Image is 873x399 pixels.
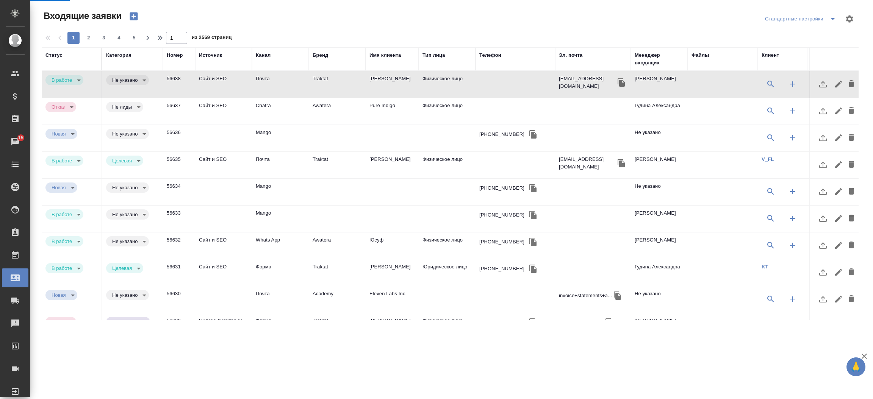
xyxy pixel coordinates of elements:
p: [EMAIL_ADDRESS][DOMAIN_NAME] [559,75,616,90]
div: [PHONE_NUMBER] [479,319,524,326]
button: Редактировать [832,75,845,93]
button: Редактировать [832,209,845,228]
span: из 2569 страниц [192,33,232,44]
div: split button [763,13,840,25]
td: 56635 [163,152,195,178]
td: Awatera [309,98,366,125]
button: Редактировать [832,156,845,174]
div: Канал [256,51,271,59]
td: Юсуф [366,232,419,259]
button: Выбрать клиента [762,209,780,228]
td: Физическое лицо [419,71,476,98]
div: В работе [45,156,83,166]
td: Не указано [631,286,688,313]
div: Статус [45,51,63,59]
button: Удалить [845,317,858,335]
div: Менеджер входящих [635,51,684,67]
td: Не указано [631,179,688,205]
span: 2 [83,34,95,42]
button: Создать клиента [784,290,802,308]
button: Загрузить файл [814,129,832,147]
button: Не указано [110,131,140,137]
button: Редактировать [832,182,845,201]
button: Новая [49,184,68,191]
td: Юридическое лицо [419,259,476,286]
td: Сайт и SEO [195,71,252,98]
button: Скопировать [527,182,539,194]
button: Удалить [845,102,858,120]
button: Не лиды [110,104,134,110]
td: [PERSON_NAME] [631,313,688,340]
td: 56633 [163,206,195,232]
button: Создать клиента [784,102,802,120]
button: 🙏 [846,357,865,376]
p: [EMAIL_ADDRESS] [559,319,604,326]
button: Выбрать клиента [762,317,780,335]
td: 56636 [163,125,195,151]
td: [PERSON_NAME] [366,259,419,286]
td: Mango [252,125,309,151]
button: Редактировать [832,102,845,120]
td: Форма [252,313,309,340]
div: В работе [106,129,149,139]
td: Сайт и SEO [195,98,252,125]
button: Редактировать [832,290,845,308]
div: В работе [45,263,83,273]
td: Pure Indigo [366,98,419,125]
td: Whats App [252,232,309,259]
p: [EMAIL_ADDRESS][DOMAIN_NAME] [559,156,616,171]
button: 4 [113,32,125,44]
button: Выбрать клиента [762,236,780,254]
button: Скопировать [616,157,627,169]
button: Загрузить файл [814,263,832,281]
button: Выбрать клиента [762,182,780,201]
div: В работе [45,236,83,246]
td: Гудина Александра [631,98,688,125]
button: Скопировать [527,209,539,221]
td: Traktat [309,71,366,98]
a: V_FL [762,156,774,162]
button: Создать клиента [784,75,802,93]
td: Почта [252,286,309,313]
button: Скопировать [527,317,539,328]
div: В работе [45,209,83,220]
td: Eleven Labs Inc. [366,286,419,313]
div: В работе [106,317,150,327]
td: Физическое лицо [419,98,476,125]
div: В работе [45,75,83,85]
div: Телефон [479,51,501,59]
td: [PERSON_NAME] [366,152,419,178]
button: Загрузить файл [814,102,832,120]
td: 56630 [163,286,195,313]
td: Гудина Александра [631,259,688,286]
button: В работе [49,238,74,245]
div: [PHONE_NUMBER] [479,184,524,192]
div: Номер [167,51,183,59]
button: Редактировать [832,236,845,254]
td: Почта [252,71,309,98]
td: [PERSON_NAME] [631,71,688,98]
div: В работе [45,129,77,139]
td: Физическое лицо [419,152,476,178]
button: 3 [98,32,110,44]
div: В работе [106,75,149,85]
td: Academy [309,286,366,313]
button: 5 [128,32,140,44]
div: Бренд [313,51,328,59]
button: Новая [49,292,68,298]
button: Выбрать клиента [762,129,780,147]
div: В работе [106,290,149,300]
button: Скопировать [616,77,627,88]
div: Имя клиента [369,51,401,59]
button: Удалить [845,209,858,228]
button: В работе [49,211,74,218]
button: Создать клиента [784,182,802,201]
span: 15 [14,134,28,142]
td: 56632 [163,232,195,259]
div: Категория [106,51,131,59]
td: 56638 [163,71,195,98]
button: Создать [125,10,143,23]
button: Удалить [845,263,858,281]
button: Создать клиента [784,236,802,254]
button: Не указано [110,238,140,245]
